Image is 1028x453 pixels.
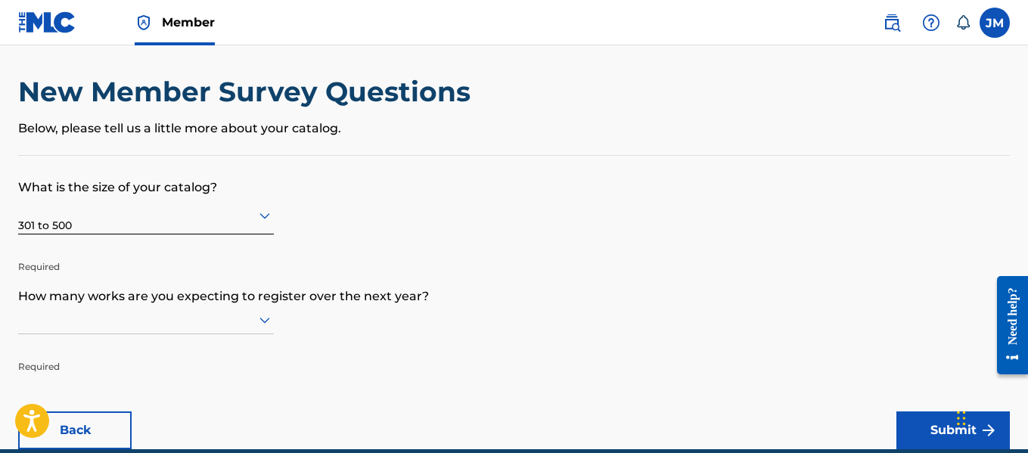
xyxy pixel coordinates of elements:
div: Help [916,8,946,38]
button: Submit [896,411,1010,449]
iframe: Resource Center [986,265,1028,386]
div: Notifications [955,15,971,30]
img: MLC Logo [18,11,76,33]
span: Member [162,14,215,31]
p: Required [18,337,274,374]
a: Public Search [877,8,907,38]
div: User Menu [980,8,1010,38]
div: Arrastrar [957,396,966,441]
p: Below, please tell us a little more about your catalog. [18,119,1010,138]
button: Back [18,411,132,449]
img: search [883,14,901,32]
p: How many works are you expecting to register over the next year? [18,265,1010,306]
iframe: Chat Widget [952,380,1028,453]
img: help [922,14,940,32]
p: What is the size of your catalog? [18,156,1010,197]
div: Widget de chat [952,380,1028,453]
div: 301 to 500 [18,197,274,234]
p: Required [18,237,274,274]
h2: New Member Survey Questions [18,75,478,109]
img: Top Rightsholder [135,14,153,32]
